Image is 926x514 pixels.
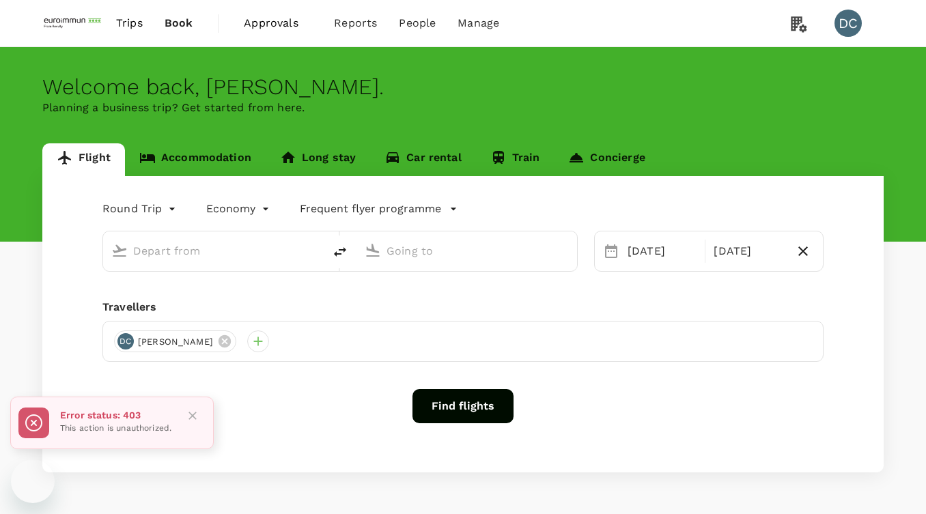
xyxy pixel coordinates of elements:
[324,235,356,268] button: delete
[300,201,441,217] p: Frequent flyer programme
[11,459,55,503] iframe: Button to launch messaging window
[60,422,171,436] p: This action is unauthorized.
[567,249,570,252] button: Open
[116,15,143,31] span: Trips
[117,333,134,349] div: DC
[458,15,499,31] span: Manage
[266,143,370,176] a: Long stay
[476,143,555,176] a: Train
[42,143,125,176] a: Flight
[42,100,884,116] p: Planning a business trip? Get started from here.
[334,15,377,31] span: Reports
[102,299,824,315] div: Travellers
[834,10,862,37] div: DC
[60,408,171,422] p: Error status: 403
[622,238,702,265] div: [DATE]
[125,143,266,176] a: Accommodation
[102,198,179,220] div: Round Trip
[314,249,317,252] button: Open
[133,240,295,261] input: Depart from
[387,240,548,261] input: Going to
[412,389,514,423] button: Find flights
[708,238,788,265] div: [DATE]
[42,8,105,38] img: EUROIMMUN (South East Asia) Pte. Ltd.
[300,201,458,217] button: Frequent flyer programme
[554,143,659,176] a: Concierge
[370,143,476,176] a: Car rental
[399,15,436,31] span: People
[244,15,312,31] span: Approvals
[165,15,193,31] span: Book
[182,405,203,426] button: Close
[114,330,236,352] div: DC[PERSON_NAME]
[42,74,884,100] div: Welcome back , [PERSON_NAME] .
[130,335,221,349] span: [PERSON_NAME]
[206,198,272,220] div: Economy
